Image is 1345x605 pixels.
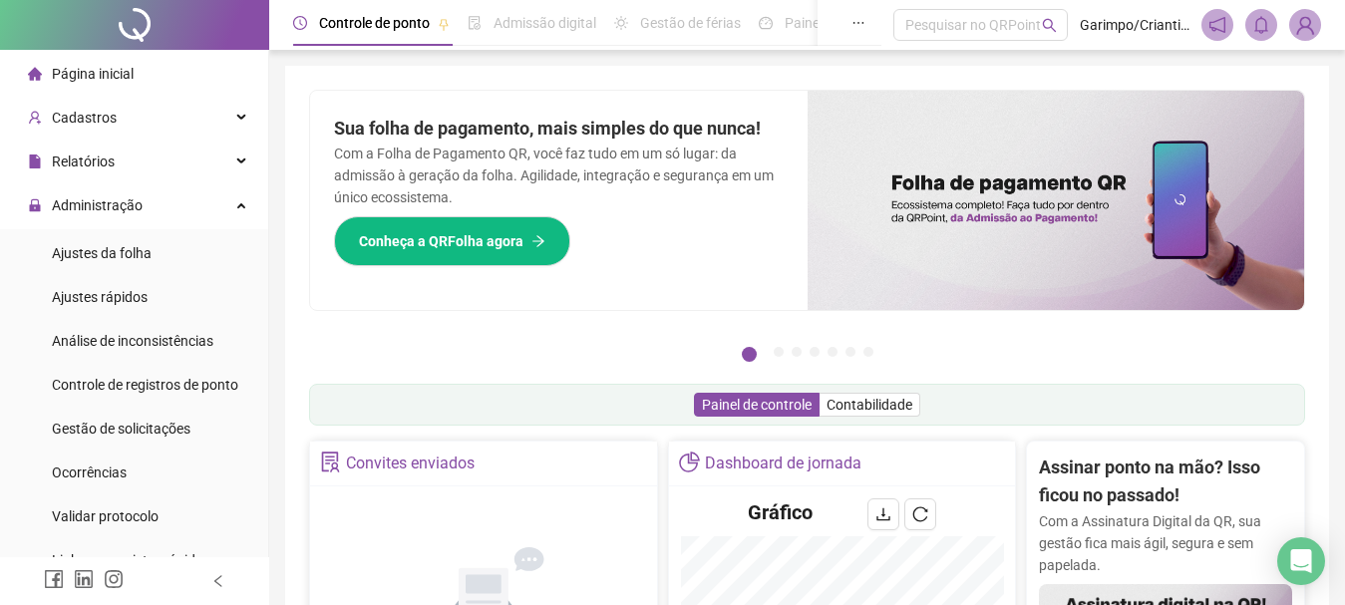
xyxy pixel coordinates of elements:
span: Painel de controle [702,397,812,413]
span: arrow-right [531,234,545,248]
h4: Gráfico [748,498,813,526]
span: Gestão de férias [640,15,741,31]
span: Ajustes rápidos [52,289,148,305]
span: lock [28,198,42,212]
span: Ocorrências [52,464,127,480]
span: dashboard [759,16,773,30]
span: bell [1252,16,1270,34]
span: Validar protocolo [52,508,159,524]
button: 1 [742,347,757,362]
span: pushpin [438,18,450,30]
button: 6 [845,347,855,357]
span: notification [1208,16,1226,34]
span: home [28,67,42,81]
span: clock-circle [293,16,307,30]
span: linkedin [74,569,94,589]
span: user-add [28,111,42,125]
div: Open Intercom Messenger [1277,537,1325,585]
button: 7 [863,347,873,357]
button: 3 [792,347,802,357]
span: search [1042,18,1057,33]
img: 2226 [1290,10,1320,40]
span: facebook [44,569,64,589]
span: Relatórios [52,153,115,169]
span: left [211,574,225,588]
span: Gestão de solicitações [52,421,190,437]
img: banner%2F8d14a306-6205-4263-8e5b-06e9a85ad873.png [808,91,1305,310]
span: solution [320,452,341,472]
div: Convites enviados [346,447,475,480]
span: Admissão digital [494,15,596,31]
span: reload [912,506,928,522]
span: Cadastros [52,110,117,126]
span: Link para registro rápido [52,552,203,568]
span: Ajustes da folha [52,245,152,261]
span: Controle de registros de ponto [52,377,238,393]
span: Controle de ponto [319,15,430,31]
h2: Sua folha de pagamento, mais simples do que nunca! [334,115,784,143]
span: Análise de inconsistências [52,333,213,349]
span: Administração [52,197,143,213]
span: pie-chart [679,452,700,472]
p: Com a Folha de Pagamento QR, você faz tudo em um só lugar: da admissão à geração da folha. Agilid... [334,143,784,208]
button: 2 [774,347,784,357]
button: 4 [810,347,820,357]
p: Com a Assinatura Digital da QR, sua gestão fica mais ágil, segura e sem papelada. [1039,510,1292,576]
button: 5 [828,347,838,357]
span: Contabilidade [827,397,912,413]
span: instagram [104,569,124,589]
h2: Assinar ponto na mão? Isso ficou no passado! [1039,454,1292,510]
span: file [28,154,42,168]
span: Página inicial [52,66,134,82]
span: ellipsis [851,16,865,30]
span: Conheça a QRFolha agora [359,230,523,252]
button: Conheça a QRFolha agora [334,216,570,266]
span: Garimpo/Criantili - O GARIMPO [1080,14,1189,36]
div: Dashboard de jornada [705,447,861,480]
span: download [875,506,891,522]
span: Painel do DP [785,15,862,31]
span: file-done [468,16,482,30]
span: sun [614,16,628,30]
